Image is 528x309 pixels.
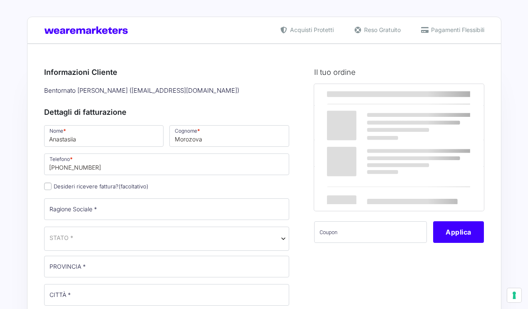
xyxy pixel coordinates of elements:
[44,183,149,190] label: Desideri ricevere fattura?
[44,153,290,175] input: Telefono *
[44,125,164,147] input: Nome *
[44,67,290,78] h3: Informazioni Cliente
[433,221,484,243] button: Applica
[314,166,420,211] th: Totale
[420,84,484,106] th: Subtotale
[314,67,484,78] h3: Il tuo ordine
[314,84,420,106] th: Prodotto
[119,183,149,190] span: (facoltativo)
[50,233,284,242] span: Italia
[44,183,52,190] input: Desideri ricevere fattura?(facoltativo)
[41,84,293,98] div: Bentornato [PERSON_NAME] ( [EMAIL_ADDRESS][DOMAIN_NAME] )
[288,25,334,34] span: Acquisti Protetti
[50,233,73,242] span: STATO *
[314,140,420,166] th: Subtotale
[362,25,401,34] span: Reso Gratuito
[169,125,289,147] input: Cognome *
[44,284,290,306] input: CITTÀ *
[44,198,290,220] input: Ragione Sociale *
[507,288,521,302] button: Le tue preferenze relative al consenso per le tecnologie di tracciamento
[44,256,290,277] input: PROVINCIA *
[44,227,290,251] span: Italia
[429,25,484,34] span: Pagamenti Flessibili
[314,106,420,140] td: Marketers World 2025 - MW25 Ticket Standard
[7,277,32,302] iframe: Customerly Messenger Launcher
[44,106,290,118] h3: Dettagli di fatturazione
[314,221,427,243] input: Coupon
